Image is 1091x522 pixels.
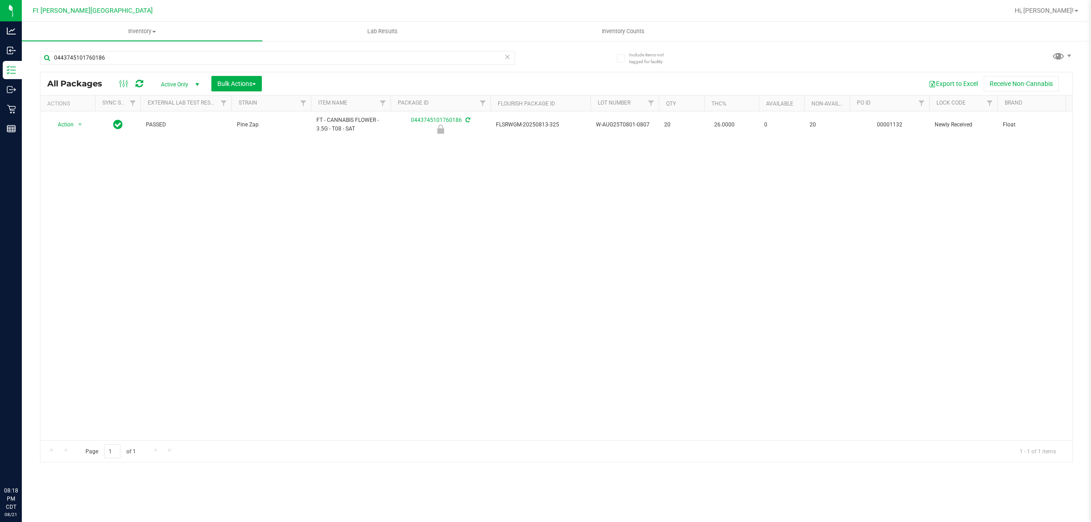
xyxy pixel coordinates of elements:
[475,95,490,111] a: Filter
[596,120,653,129] span: W-AUG25T0801-0807
[598,100,631,106] a: Lot Number
[7,85,16,94] inline-svg: Outbound
[498,100,555,107] a: Flourish Package ID
[125,95,140,111] a: Filter
[877,121,902,128] a: 00001132
[239,100,257,106] a: Strain
[496,120,585,129] span: FLSRWGM-20250813-325
[590,27,657,35] span: Inventory Counts
[113,118,123,131] span: In Sync
[4,511,18,518] p: 08/21
[1003,120,1083,129] span: Float
[984,76,1059,91] button: Receive Non-Cannabis
[7,65,16,75] inline-svg: Inventory
[411,117,462,123] a: 0443745101760186
[355,27,410,35] span: Lab Results
[47,100,91,107] div: Actions
[923,76,984,91] button: Export to Excel
[766,100,793,107] a: Available
[4,487,18,511] p: 08:18 PM CDT
[50,118,74,131] span: Action
[1012,444,1063,458] span: 1 - 1 of 1 items
[857,100,871,106] a: PO ID
[22,27,262,35] span: Inventory
[644,95,659,111] a: Filter
[764,120,799,129] span: 0
[102,100,137,106] a: Sync Status
[7,124,16,133] inline-svg: Reports
[262,22,503,41] a: Lab Results
[914,95,929,111] a: Filter
[375,95,390,111] a: Filter
[464,117,470,123] span: Sync from Compliance System
[7,105,16,114] inline-svg: Retail
[316,116,385,133] span: FT - CANNABIS FLOWER - 3.5G - T08 - SAT
[1005,100,1022,106] a: Brand
[666,100,676,107] a: Qty
[7,26,16,35] inline-svg: Analytics
[389,125,492,134] div: Newly Received
[504,51,510,63] span: Clear
[398,100,429,106] a: Package ID
[664,120,699,129] span: 20
[75,118,86,131] span: select
[503,22,743,41] a: Inventory Counts
[318,100,347,106] a: Item Name
[78,444,143,458] span: Page of 1
[982,95,997,111] a: Filter
[47,79,111,89] span: All Packages
[936,100,966,106] a: Lock Code
[237,120,305,129] span: Pine Zap
[104,444,120,458] input: 1
[7,46,16,55] inline-svg: Inbound
[40,51,515,65] input: Search Package ID, Item Name, SKU, Lot or Part Number...
[22,22,262,41] a: Inventory
[211,76,262,91] button: Bulk Actions
[33,7,153,15] span: Ft [PERSON_NAME][GEOGRAPHIC_DATA]
[9,449,36,477] iframe: Resource center
[811,100,852,107] a: Non-Available
[216,95,231,111] a: Filter
[296,95,311,111] a: Filter
[146,120,226,129] span: PASSED
[810,120,844,129] span: 20
[1015,7,1074,14] span: Hi, [PERSON_NAME]!
[217,80,256,87] span: Bulk Actions
[148,100,219,106] a: External Lab Test Result
[629,51,675,65] span: Include items not tagged for facility
[711,100,726,107] a: THC%
[935,120,992,129] span: Newly Received
[710,118,739,131] span: 26.0000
